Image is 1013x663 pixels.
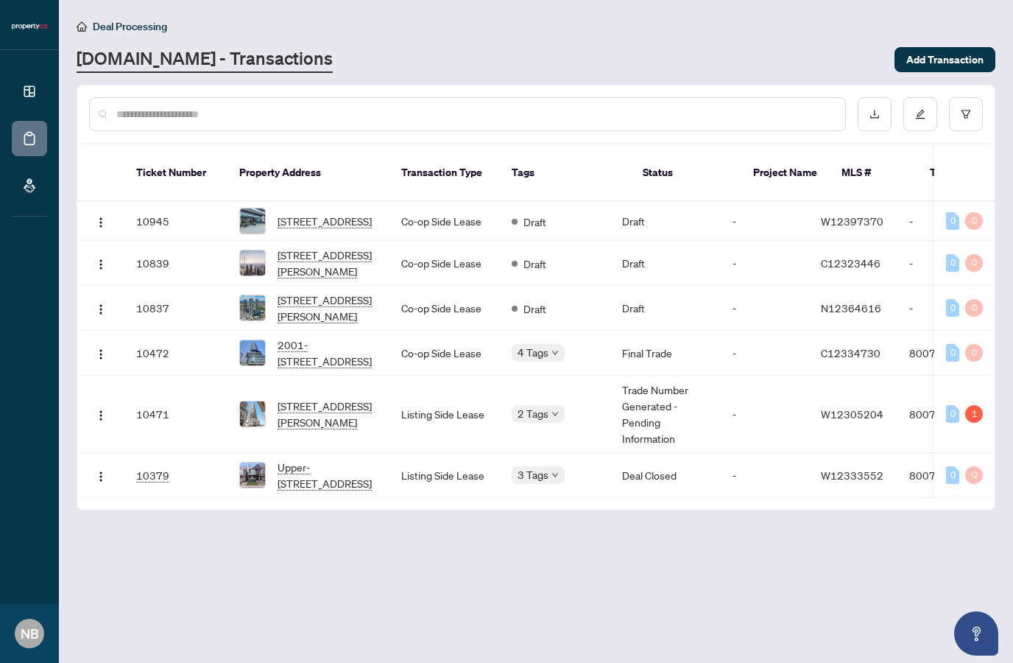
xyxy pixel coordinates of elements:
[741,144,830,202] th: Project Name
[965,405,983,423] div: 1
[518,344,548,361] span: 4 Tags
[389,202,500,241] td: Co-op Side Lease
[518,405,548,422] span: 2 Tags
[965,299,983,317] div: 0
[965,254,983,272] div: 0
[518,466,548,483] span: 3 Tags
[610,331,721,376] td: Final Trade
[949,97,983,131] button: filter
[721,453,809,498] td: -
[610,241,721,286] td: Draft
[240,295,265,320] img: thumbnail-img
[897,241,1000,286] td: -
[946,405,959,423] div: 0
[93,20,167,33] span: Deal Processing
[389,331,500,376] td: Co-op Side Lease
[124,331,227,376] td: 10472
[610,453,721,498] td: Deal Closed
[830,144,918,202] th: MLS #
[897,453,1000,498] td: 800721
[610,376,721,453] td: Trade Number Generated - Pending Information
[965,212,983,230] div: 0
[523,256,546,272] span: Draft
[610,202,721,241] td: Draft
[89,209,113,233] button: Logo
[915,109,925,119] span: edit
[858,97,892,131] button: download
[551,410,559,418] span: down
[389,241,500,286] td: Co-op Side Lease
[95,348,107,360] img: Logo
[89,251,113,275] button: Logo
[89,463,113,487] button: Logo
[551,471,559,479] span: down
[821,407,883,421] span: W12305204
[897,202,1000,241] td: -
[946,254,959,272] div: 0
[523,301,546,317] span: Draft
[95,471,107,483] img: Logo
[903,97,937,131] button: edit
[954,611,998,656] button: Open asap
[389,453,500,498] td: Listing Side Lease
[89,402,113,426] button: Logo
[95,259,107,270] img: Logo
[965,344,983,362] div: 0
[721,376,809,453] td: -
[240,340,265,365] img: thumbnail-img
[240,250,265,276] img: thumbnail-img
[95,217,107,228] img: Logo
[965,466,983,484] div: 0
[821,256,880,270] span: C12323446
[389,286,500,331] td: Co-op Side Lease
[77,46,333,73] a: [DOMAIN_NAME] - Transactions
[95,410,107,421] img: Logo
[897,376,1000,453] td: 800752
[721,286,809,331] td: -
[77,21,87,32] span: home
[240,401,265,427] img: thumbnail-img
[124,376,227,453] td: 10471
[946,344,959,362] div: 0
[89,296,113,320] button: Logo
[89,341,113,365] button: Logo
[821,301,881,315] span: N12364616
[240,463,265,488] img: thumbnail-img
[897,331,1000,376] td: 800717
[240,208,265,234] img: thumbnail-img
[551,349,559,357] span: down
[523,214,546,230] span: Draft
[906,48,984,71] span: Add Transaction
[124,202,227,241] td: 10945
[869,109,880,119] span: download
[721,202,809,241] td: -
[946,299,959,317] div: 0
[961,109,971,119] span: filter
[21,623,39,644] span: NB
[124,286,227,331] td: 10837
[897,286,1000,331] td: -
[721,331,809,376] td: -
[721,241,809,286] td: -
[124,241,227,286] td: 10839
[821,469,883,482] span: W12333552
[821,214,883,228] span: W12397370
[821,346,880,359] span: C12334730
[894,47,995,72] button: Add Transaction
[610,286,721,331] td: Draft
[12,22,47,31] img: logo
[389,376,500,453] td: Listing Side Lease
[946,212,959,230] div: 0
[124,144,227,202] th: Ticket Number
[389,144,500,202] th: Transaction Type
[500,144,631,202] th: Tags
[227,144,389,202] th: Property Address
[631,144,741,202] th: Status
[95,304,107,315] img: Logo
[946,466,959,484] div: 0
